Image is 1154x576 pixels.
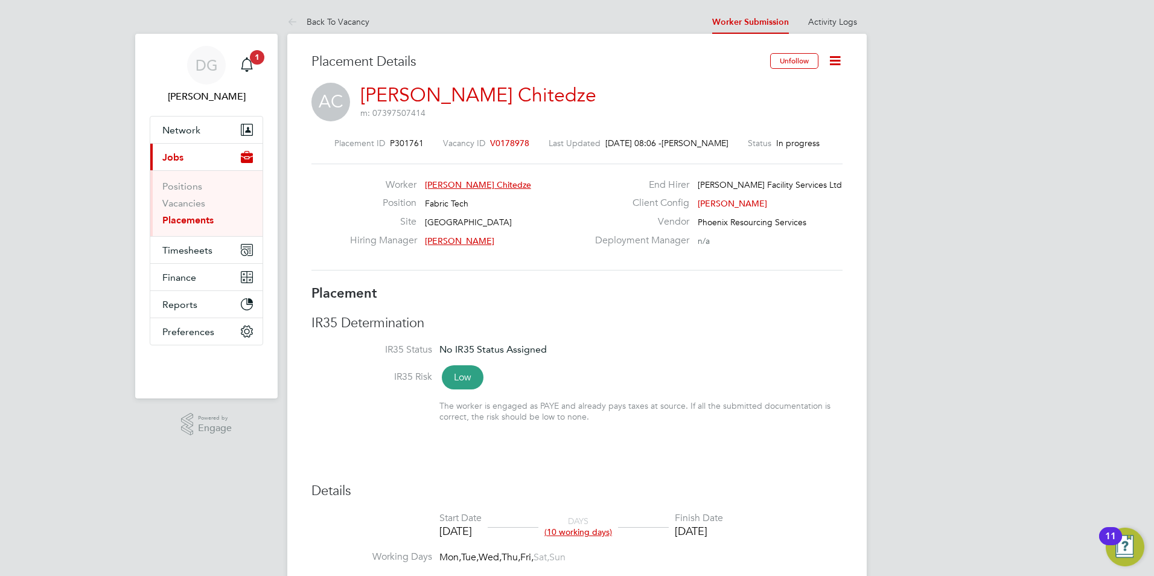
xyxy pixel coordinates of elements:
span: m: 07397507414 [360,107,426,118]
span: [DATE] 08:06 - [605,138,661,149]
span: No IR35 Status Assigned [439,344,547,355]
a: 1 [235,46,259,85]
label: Working Days [311,551,432,563]
label: Client Config [588,197,689,210]
div: [DATE] [439,524,482,538]
span: 1 [250,50,264,65]
span: Thu, [502,551,520,563]
span: Engage [198,423,232,434]
span: Sat, [534,551,549,563]
span: AC [311,83,350,121]
span: Sun [549,551,566,563]
span: Jobs [162,152,183,163]
nav: Main navigation [135,34,278,398]
span: Wed, [479,551,502,563]
span: Network [162,124,200,136]
span: (10 working days) [544,526,612,537]
div: The worker is engaged as PAYE and already pays taxes at source. If all the submitted documentatio... [439,400,843,422]
span: Preferences [162,326,214,338]
span: Fabric Tech [425,198,468,209]
a: [PERSON_NAME] Chitedze [360,83,596,107]
span: [PERSON_NAME] Facility Services Ltd [698,179,842,190]
h3: Details [311,482,843,500]
span: [PERSON_NAME] [698,198,767,209]
span: V0178978 [490,138,529,149]
button: Finance [150,264,263,290]
span: Mon, [439,551,461,563]
span: Phoenix Resourcing Services [698,217,806,228]
span: Finance [162,272,196,283]
span: [PERSON_NAME] [661,138,728,149]
span: Powered by [198,413,232,423]
div: 11 [1105,536,1116,552]
span: [PERSON_NAME] Chitedze [425,179,531,190]
a: Positions [162,181,202,192]
label: End Hirer [588,179,689,191]
div: Start Date [439,512,482,525]
button: Preferences [150,318,263,345]
a: Powered byEngage [181,413,232,436]
span: Reports [162,299,197,310]
span: Timesheets [162,245,212,256]
button: Network [150,117,263,143]
h3: IR35 Determination [311,315,843,332]
span: Low [442,365,483,389]
label: Status [748,138,771,149]
button: Timesheets [150,237,263,263]
label: Position [350,197,416,210]
label: Worker [350,179,416,191]
span: [PERSON_NAME] [425,235,494,246]
button: Jobs [150,144,263,170]
span: DG [196,57,218,73]
button: Unfollow [770,53,818,69]
span: [GEOGRAPHIC_DATA] [425,217,512,228]
a: Go to home page [150,357,263,377]
span: In progress [776,138,820,149]
div: Jobs [150,170,263,236]
img: fastbook-logo-retina.png [150,357,263,377]
span: n/a [698,235,710,246]
a: Activity Logs [808,16,857,27]
div: [DATE] [675,524,723,538]
label: IR35 Status [311,344,432,356]
div: Finish Date [675,512,723,525]
label: Hiring Manager [350,234,416,247]
h3: Placement Details [311,53,761,71]
a: Placements [162,214,214,226]
label: Site [350,216,416,228]
a: Worker Submission [712,17,789,27]
label: Last Updated [549,138,601,149]
a: Vacancies [162,197,205,209]
span: P301761 [390,138,424,149]
label: Vacancy ID [443,138,485,149]
div: DAYS [538,516,618,537]
a: DG[PERSON_NAME] [150,46,263,104]
span: Tue, [461,551,479,563]
label: Deployment Manager [588,234,689,247]
label: Placement ID [334,138,385,149]
label: IR35 Risk [311,371,432,383]
button: Reports [150,291,263,318]
b: Placement [311,285,377,301]
span: Fri, [520,551,534,563]
button: Open Resource Center, 11 new notifications [1106,528,1144,566]
a: Back To Vacancy [287,16,369,27]
label: Vendor [588,216,689,228]
span: Daniel Gwynn [150,89,263,104]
